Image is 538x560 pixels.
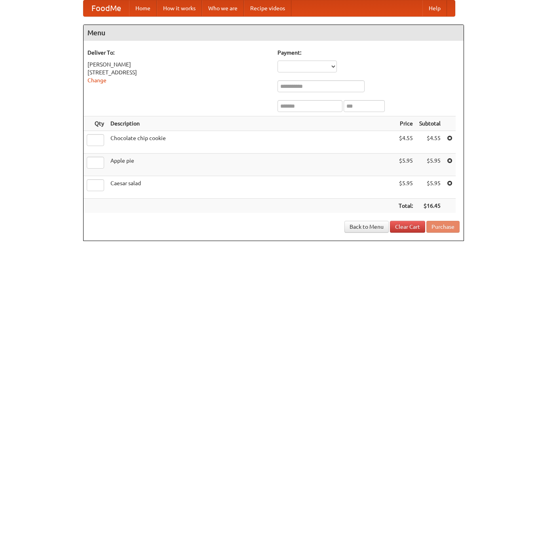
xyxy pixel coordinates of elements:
[129,0,157,16] a: Home
[244,0,291,16] a: Recipe videos
[422,0,447,16] a: Help
[107,154,395,176] td: Apple pie
[395,176,416,199] td: $5.95
[278,49,460,57] h5: Payment:
[84,25,464,41] h4: Menu
[202,0,244,16] a: Who we are
[84,116,107,131] th: Qty
[416,116,444,131] th: Subtotal
[87,49,270,57] h5: Deliver To:
[416,131,444,154] td: $4.55
[395,154,416,176] td: $5.95
[87,68,270,76] div: [STREET_ADDRESS]
[416,199,444,213] th: $16.45
[344,221,389,233] a: Back to Menu
[107,176,395,199] td: Caesar salad
[87,77,106,84] a: Change
[416,176,444,199] td: $5.95
[107,131,395,154] td: Chocolate chip cookie
[157,0,202,16] a: How it works
[395,199,416,213] th: Total:
[107,116,395,131] th: Description
[395,116,416,131] th: Price
[87,61,270,68] div: [PERSON_NAME]
[84,0,129,16] a: FoodMe
[416,154,444,176] td: $5.95
[395,131,416,154] td: $4.55
[390,221,425,233] a: Clear Cart
[426,221,460,233] button: Purchase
